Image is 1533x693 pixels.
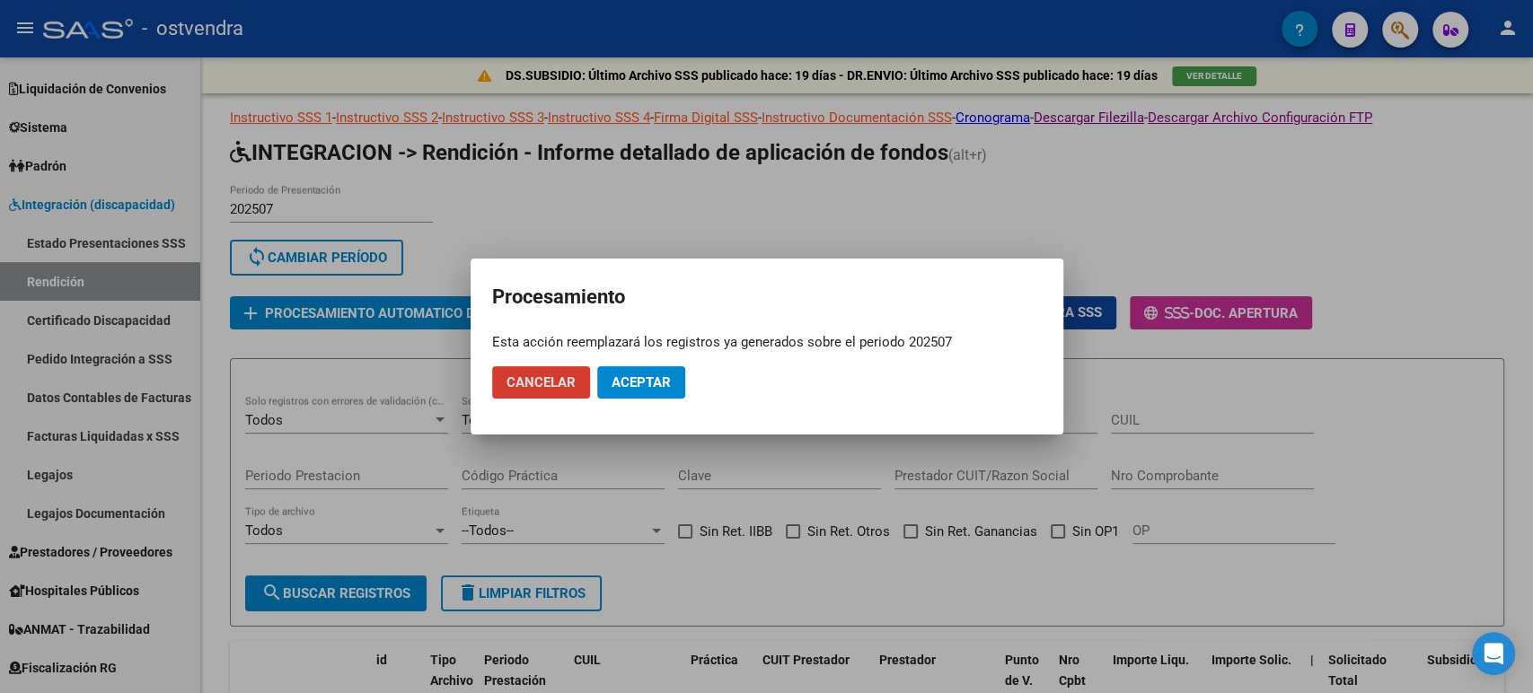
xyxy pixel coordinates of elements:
[492,332,1042,353] div: Esta acción reemplazará los registros ya generados sobre el periodo 202507
[612,374,671,390] span: Aceptar
[492,366,590,399] button: Cancelar
[1472,632,1515,675] div: Open Intercom Messenger
[507,374,576,390] span: Cancelar
[492,280,1042,314] h2: Procesamiento
[597,366,685,399] button: Aceptar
